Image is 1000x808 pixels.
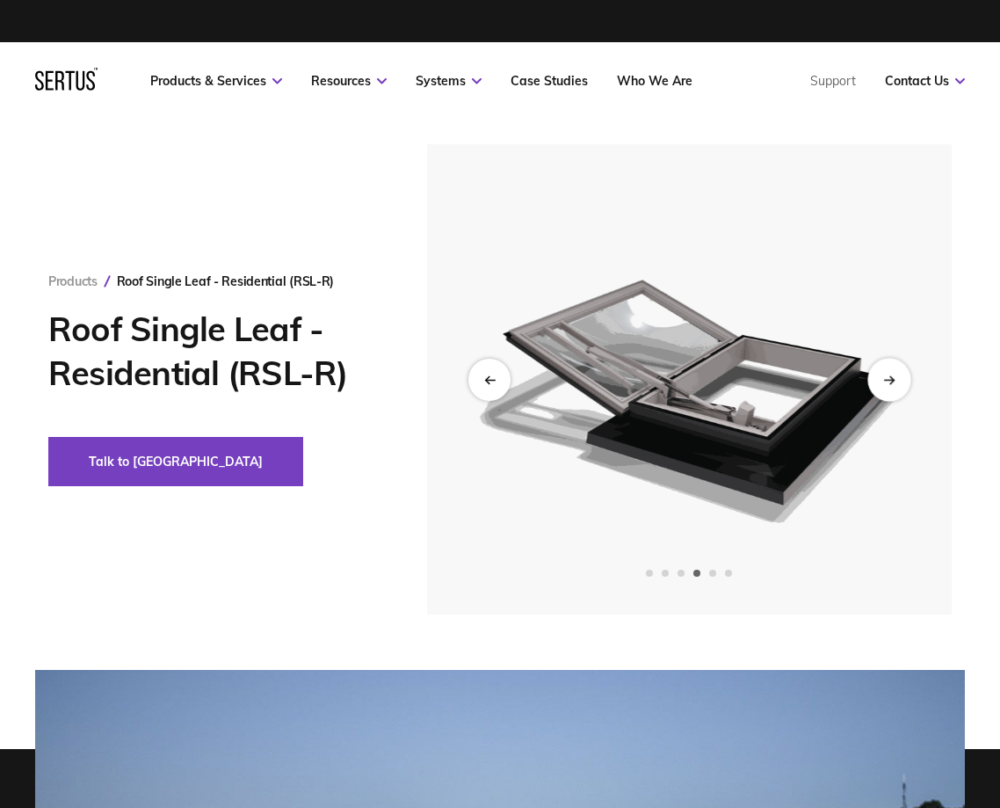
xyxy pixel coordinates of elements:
[48,437,303,486] button: Talk to [GEOGRAPHIC_DATA]
[311,73,387,89] a: Resources
[725,570,732,577] span: Go to slide 6
[511,73,588,89] a: Case Studies
[416,73,482,89] a: Systems
[617,73,692,89] a: Who We Are
[150,73,282,89] a: Products & Services
[678,570,685,577] span: Go to slide 3
[709,570,716,577] span: Go to slide 5
[885,73,965,89] a: Contact Us
[48,273,98,289] a: Products
[810,73,856,89] a: Support
[468,359,511,401] div: Previous slide
[662,570,669,577] span: Go to slide 2
[867,358,910,401] div: Next slide
[646,570,653,577] span: Go to slide 1
[48,307,385,395] h1: Roof Single Leaf - Residential (RSL-R)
